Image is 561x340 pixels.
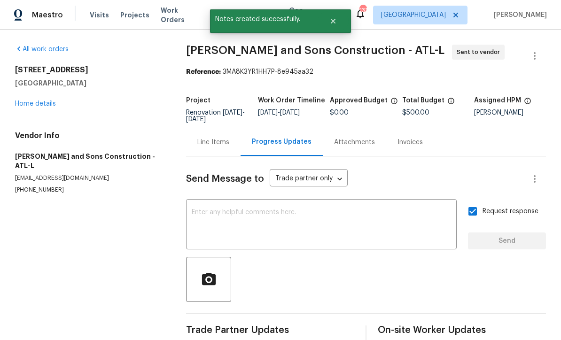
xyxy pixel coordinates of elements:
[186,69,221,75] b: Reference:
[15,100,56,107] a: Home details
[397,138,423,147] div: Invoices
[90,10,109,20] span: Visits
[186,116,206,123] span: [DATE]
[15,174,164,182] p: [EMAIL_ADDRESS][DOMAIN_NAME]
[186,325,354,335] span: Trade Partner Updates
[120,10,149,20] span: Projects
[186,67,546,77] div: 3MA8K3YR1HH7P-8e945aa32
[186,45,444,56] span: [PERSON_NAME] and Sons Construction - ATL-L
[280,109,300,116] span: [DATE]
[15,186,164,194] p: [PHONE_NUMBER]
[447,97,455,109] span: The total cost of line items that have been proposed by Opendoor. This sum includes line items th...
[15,65,164,75] h2: [STREET_ADDRESS]
[186,174,264,184] span: Send Message to
[258,109,300,116] span: -
[457,47,504,57] span: Sent to vendor
[378,325,546,335] span: On-site Worker Updates
[15,78,164,88] h5: [GEOGRAPHIC_DATA]
[402,109,429,116] span: $500.00
[186,109,245,123] span: -
[15,46,69,53] a: All work orders
[390,97,398,109] span: The total cost of line items that have been approved by both Opendoor and the Trade Partner. This...
[474,109,546,116] div: [PERSON_NAME]
[210,9,318,29] span: Notes created successfully.
[161,6,199,24] span: Work Orders
[270,171,348,187] div: Trade partner only
[289,6,343,24] span: Geo Assignments
[490,10,547,20] span: [PERSON_NAME]
[15,152,164,170] h5: [PERSON_NAME] and Sons Construction - ATL-L
[258,109,278,116] span: [DATE]
[474,97,521,104] h5: Assigned HPM
[197,138,229,147] div: Line Items
[252,137,312,147] div: Progress Updates
[330,97,388,104] h5: Approved Budget
[15,131,164,140] h4: Vendor Info
[318,12,349,31] button: Close
[402,97,444,104] h5: Total Budget
[334,138,375,147] div: Attachments
[186,109,245,123] span: Renovation
[32,10,63,20] span: Maestro
[524,97,531,109] span: The hpm assigned to this work order.
[381,10,446,20] span: [GEOGRAPHIC_DATA]
[330,109,349,116] span: $0.00
[258,97,325,104] h5: Work Order Timeline
[483,207,538,216] span: Request response
[359,6,366,15] div: 131
[186,97,210,104] h5: Project
[223,109,242,116] span: [DATE]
